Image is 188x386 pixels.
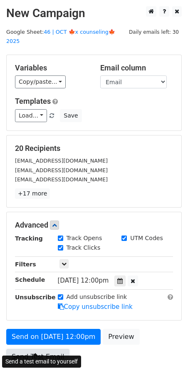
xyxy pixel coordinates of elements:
a: Send Test Email [6,349,69,365]
span: [DATE] 12:00pm [58,277,109,284]
small: Google Sheet: [6,29,115,45]
a: Templates [15,97,51,105]
a: Load... [15,109,47,122]
a: Copy unsubscribe link [58,303,133,311]
h2: New Campaign [6,6,182,20]
div: Send a test email to yourself [2,356,81,368]
a: Daily emails left: 30 [126,29,182,35]
small: [EMAIL_ADDRESS][DOMAIN_NAME] [15,158,108,164]
span: Daily emails left: 30 [126,28,182,37]
strong: Schedule [15,276,45,283]
label: UTM Codes [130,234,163,243]
a: Send on [DATE] 12:00pm [6,329,101,345]
label: Track Clicks [67,243,101,252]
a: Preview [103,329,139,345]
label: Add unsubscribe link [67,293,127,301]
strong: Unsubscribe [15,294,56,301]
h5: 20 Recipients [15,144,173,153]
small: [EMAIL_ADDRESS][DOMAIN_NAME] [15,176,108,183]
button: Save [60,109,82,122]
h5: Email column [100,63,173,73]
h5: Variables [15,63,88,73]
a: Copy/paste... [15,75,66,88]
a: 46 | OCT 🍁x counseling🍁 2025 [6,29,115,45]
iframe: Chat Widget [146,346,188,386]
a: +17 more [15,188,50,199]
h5: Advanced [15,221,173,230]
strong: Filters [15,261,36,268]
label: Track Opens [67,234,102,243]
strong: Tracking [15,235,43,242]
small: [EMAIL_ADDRESS][DOMAIN_NAME] [15,167,108,173]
